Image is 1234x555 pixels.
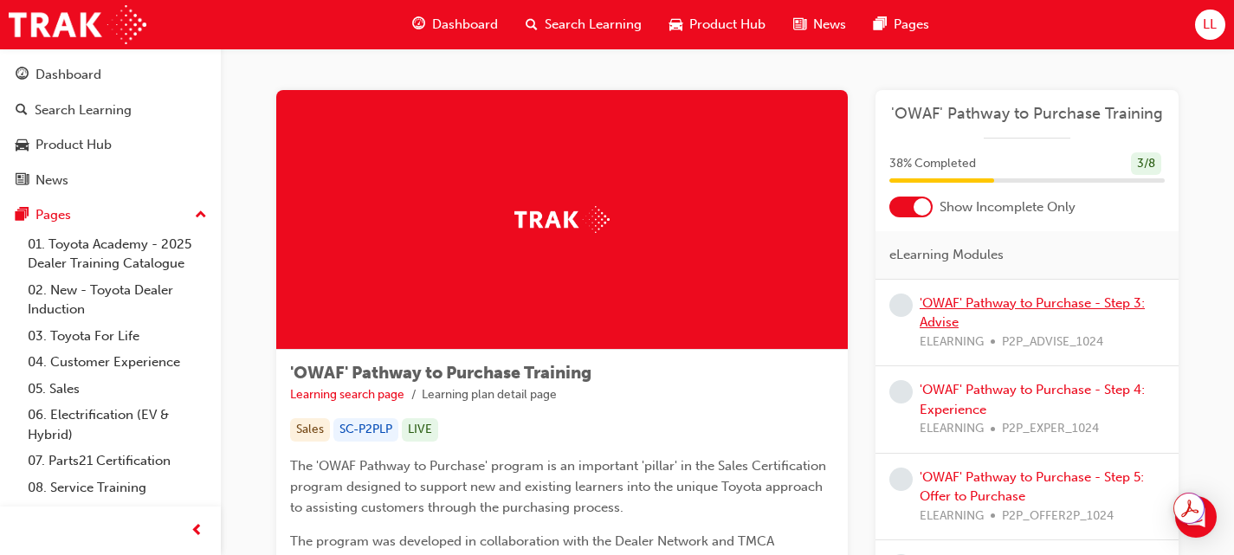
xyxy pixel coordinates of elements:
span: guage-icon [16,68,29,83]
span: P2P_OFFER2P_1024 [1002,507,1114,526]
span: P2P_EXPER_1024 [1002,419,1099,439]
a: Dashboard [7,59,214,91]
div: News [36,171,68,190]
a: 'OWAF' Pathway to Purchase Training [889,104,1165,124]
span: 'OWAF' Pathway to Purchase Training [290,363,591,383]
button: Pages [7,199,214,231]
span: 38 % Completed [889,154,976,174]
a: 07. Parts21 Certification [21,448,214,474]
button: DashboardSearch LearningProduct HubNews [7,55,214,199]
a: 02. New - Toyota Dealer Induction [21,277,214,323]
a: 08. Service Training [21,474,214,501]
span: car-icon [669,14,682,35]
a: Learning search page [290,387,404,402]
span: learningRecordVerb_NONE-icon [889,468,913,491]
button: LL [1195,10,1225,40]
span: search-icon [526,14,538,35]
span: Dashboard [432,15,498,35]
a: news-iconNews [779,7,860,42]
a: 03. Toyota For Life [21,323,214,350]
a: search-iconSearch Learning [512,7,656,42]
a: Product Hub [7,129,214,161]
a: Search Learning [7,94,214,126]
div: SC-P2PLP [333,418,398,442]
span: up-icon [195,204,207,227]
span: ELEARNING [920,419,984,439]
span: guage-icon [412,14,425,35]
a: 'OWAF' Pathway to Purchase - Step 5: Offer to Purchase [920,469,1144,505]
a: pages-iconPages [860,7,943,42]
a: 01. Toyota Academy - 2025 Dealer Training Catalogue [21,231,214,277]
div: LIVE [402,418,438,442]
span: search-icon [16,103,28,119]
div: Dashboard [36,65,101,85]
span: Product Hub [689,15,766,35]
span: Pages [894,15,929,35]
img: Trak [514,206,610,233]
a: 'OWAF' Pathway to Purchase - Step 3: Advise [920,295,1145,331]
span: news-icon [16,173,29,189]
span: The 'OWAF Pathway to Purchase' program is an important 'pillar' in the Sales Certification progra... [290,458,830,515]
div: Product Hub [36,135,112,155]
div: 3 / 8 [1131,152,1161,176]
a: News [7,165,214,197]
span: Search Learning [545,15,642,35]
span: P2P_ADVISE_1024 [1002,332,1103,352]
span: learningRecordVerb_NONE-icon [889,380,913,403]
span: ELEARNING [920,507,984,526]
a: 'OWAF' Pathway to Purchase - Step 4: Experience [920,382,1145,417]
span: pages-icon [16,208,29,223]
span: pages-icon [874,14,887,35]
a: 09. Technical Training [21,500,214,527]
a: car-iconProduct Hub [656,7,779,42]
div: Search Learning [35,100,132,120]
span: News [813,15,846,35]
span: LL [1203,15,1217,35]
span: ELEARNING [920,332,984,352]
li: Learning plan detail page [422,385,557,405]
span: learningRecordVerb_NONE-icon [889,294,913,317]
span: car-icon [16,138,29,153]
a: 04. Customer Experience [21,349,214,376]
div: Pages [36,205,71,225]
a: 06. Electrification (EV & Hybrid) [21,402,214,448]
span: prev-icon [191,520,204,542]
img: Trak [9,5,146,44]
span: news-icon [793,14,806,35]
div: Sales [290,418,330,442]
span: eLearning Modules [889,245,1004,265]
a: 05. Sales [21,376,214,403]
span: Show Incomplete Only [940,197,1076,217]
a: guage-iconDashboard [398,7,512,42]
